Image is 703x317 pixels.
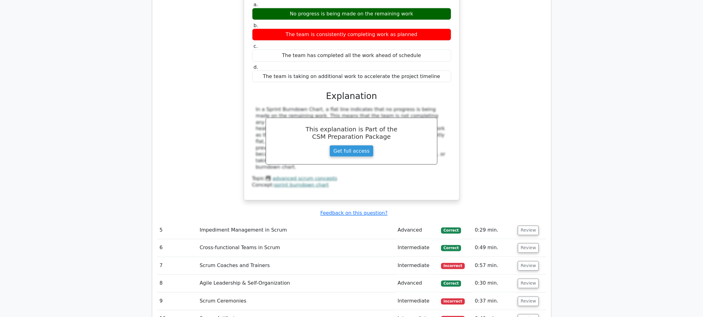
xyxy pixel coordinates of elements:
button: Review [518,279,539,288]
span: d. [254,64,258,70]
span: a. [254,2,258,7]
td: 8 [157,275,197,292]
td: Intermediate [395,257,439,275]
td: Intermediate [395,239,439,257]
span: Incorrect [441,263,465,269]
span: Correct [441,245,461,251]
td: Intermediate [395,293,439,310]
span: c. [254,43,258,49]
td: Agile Leadership & Self-Organization [197,275,395,292]
td: 0:29 min. [472,222,516,239]
td: 0:49 min. [472,239,516,257]
td: Scrum Ceremonies [197,293,395,310]
span: Incorrect [441,298,465,305]
td: 9 [157,293,197,310]
h3: Explanation [256,91,448,101]
span: Correct [441,228,461,234]
td: 0:37 min. [472,293,516,310]
td: Scrum Coaches and Trainers [197,257,395,275]
button: Review [518,297,539,306]
div: Concept: [252,182,451,188]
td: Advanced [395,222,439,239]
div: No progress is being made on the remaining work [252,8,451,20]
td: Impediment Management in Scrum [197,222,395,239]
td: Cross-functional Teams in Scrum [197,239,395,257]
div: The team has completed all the work ahead of schedule [252,50,451,62]
a: Get full access [329,145,374,157]
button: Review [518,226,539,235]
a: Feedback on this question? [320,210,387,216]
td: 0:30 min. [472,275,516,292]
span: Correct [441,281,461,287]
td: 6 [157,239,197,257]
td: 7 [157,257,197,275]
td: 5 [157,222,197,239]
div: In a Sprint Burndown Chart, a flat line indicates that no progress is being made on the remaining... [256,106,448,171]
span: b. [254,23,258,28]
div: The team is taking on additional work to accelerate the project timeline [252,71,451,83]
div: The team is consistently completing work as planned [252,29,451,41]
button: Review [518,261,539,271]
a: sprint burndown chart [274,182,329,188]
button: Review [518,243,539,253]
td: Advanced [395,275,439,292]
div: Topic: [252,175,451,182]
td: 0:57 min. [472,257,516,275]
a: advanced scrum concepts [272,175,337,181]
